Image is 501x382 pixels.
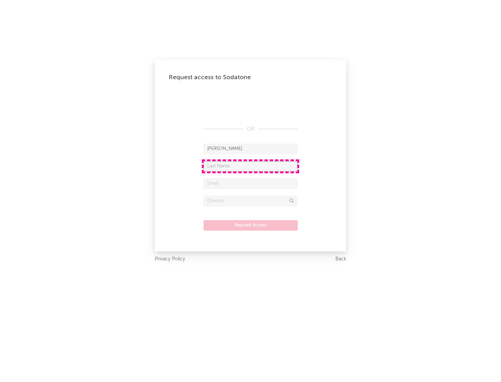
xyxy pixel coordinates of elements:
a: Privacy Policy [155,255,185,264]
div: Request access to Sodatone [169,73,332,82]
input: First Name [204,144,297,154]
input: Email [204,178,297,189]
input: Last Name [204,161,297,172]
a: Back [335,255,346,264]
div: OR [204,125,297,133]
input: Division [204,196,297,206]
button: Request Access [204,220,298,231]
